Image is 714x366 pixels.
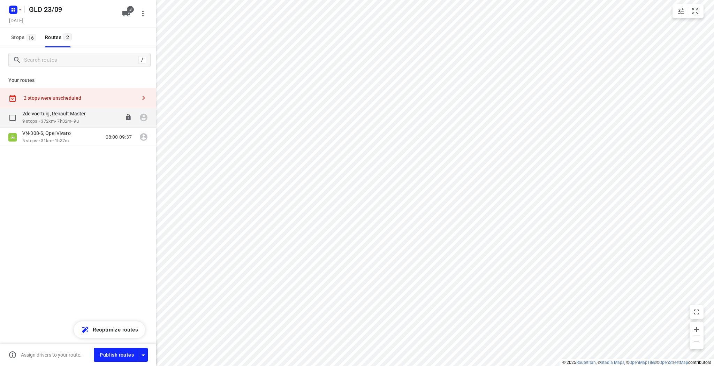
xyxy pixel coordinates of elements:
[139,350,147,359] div: Driver app settings
[119,7,133,21] button: 3
[688,4,702,18] button: Fit zoom
[22,138,78,144] p: 5 stops • 31km • 1h37m
[11,33,38,42] span: Stops
[8,77,148,84] p: Your routes
[138,56,146,64] div: /
[137,110,151,124] span: Assign driver
[74,321,145,338] button: Reoptimize routes
[100,351,134,359] span: Publish routes
[21,352,82,358] p: Assign drivers to your route.
[127,6,134,13] span: 3
[26,4,116,15] h5: Rename
[6,16,26,24] h5: Project date
[94,348,139,361] button: Publish routes
[576,360,596,365] a: Routetitan
[629,360,656,365] a: OpenMapTiles
[22,118,93,125] p: 9 stops • 372km • 7h32m • 9u
[24,55,138,66] input: Search routes
[45,33,74,42] div: Routes
[125,114,132,122] button: Lock route
[63,33,72,40] span: 2
[93,325,138,334] span: Reoptimize routes
[674,4,688,18] button: Map settings
[659,360,688,365] a: OpenStreetMap
[562,360,711,365] li: © 2025 , © , © © contributors
[106,134,132,141] p: 08:00-09:37
[26,34,36,41] span: 16
[673,4,704,18] div: small contained button group
[6,111,20,125] span: Select
[22,110,90,117] p: 2de voertuig, Renault Master
[136,7,150,21] button: More
[601,360,624,365] a: Stadia Maps
[24,95,137,101] div: 2 stops were unscheduled
[22,130,75,136] p: VN-308-S, Opel Vivaro
[137,130,151,144] span: Assign driver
